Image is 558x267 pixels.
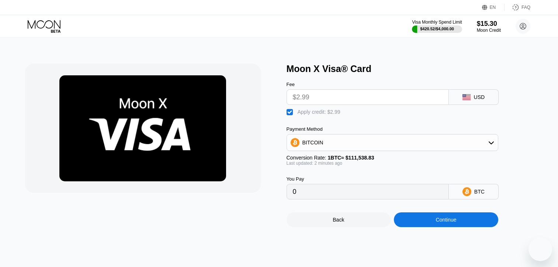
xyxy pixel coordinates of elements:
div: Payment Method [287,126,498,132]
input: $0.00 [293,90,443,105]
div:  [287,109,294,116]
div: Conversion Rate: [287,155,498,161]
div: Continue [394,212,498,227]
div: You Pay [287,176,449,182]
div: Visa Monthly Spend Limit$420.52/$4,000.00 [412,20,462,33]
div: Apply credit: $2.99 [298,109,340,115]
div: BITCOIN [287,135,498,150]
div: FAQ [505,4,530,11]
div: Fee [287,82,449,87]
div: USD [474,94,485,100]
div: EN [482,4,505,11]
div: Continue [436,217,456,223]
iframe: Button to launch messaging window [528,237,552,261]
div: Moon X Visa® Card [287,64,540,74]
div: $420.52 / $4,000.00 [420,27,454,31]
div: BITCOIN [302,140,323,146]
div: Moon Credit [477,28,501,33]
div: EN [490,5,496,10]
div: Visa Monthly Spend Limit [412,20,462,25]
div: FAQ [521,5,530,10]
div: Back [287,212,391,227]
div: BTC [474,189,485,195]
span: 1 BTC ≈ $111,538.83 [328,155,374,161]
div: $15.30 [477,20,501,28]
div: Last updated: 2 minutes ago [287,161,498,166]
div: $15.30Moon Credit [477,20,501,33]
div: Back [333,217,344,223]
